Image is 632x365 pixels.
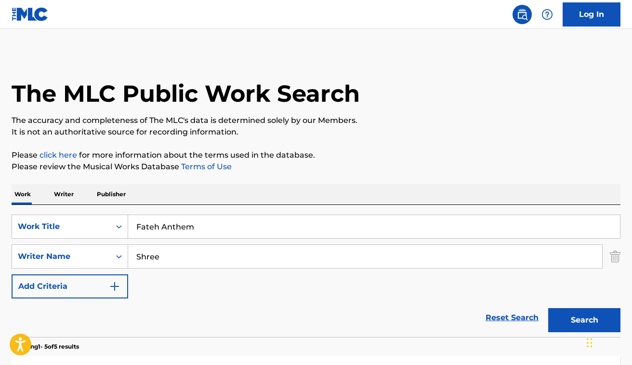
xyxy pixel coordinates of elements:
[538,5,557,24] div: Help
[12,7,49,21] img: MLC Logo
[12,149,620,161] p: Please for more information about the terms used in the database.
[12,79,360,108] h1: The MLC Public Work Search
[12,274,128,298] button: Add Criteria
[587,328,592,357] div: Drag
[541,9,553,20] img: help
[12,115,620,126] p: The accuracy and completeness of The MLC's data is determined solely by our Members.
[516,9,528,20] img: search
[109,281,120,292] img: 9d2ae6d4665cec9f34b9.svg
[18,221,105,232] div: Work Title
[12,184,34,204] p: Work
[51,184,77,204] p: Writer
[610,244,620,269] img: Delete Criterion
[12,161,620,173] p: Please review the Musical Works Database
[179,162,232,171] a: Terms of Use
[18,251,105,262] div: Writer Name
[39,150,77,160] a: click here
[12,126,620,138] p: It is not an authoritative source for recording information.
[12,342,79,351] p: Showing 1 - 5 of 5 results
[548,308,620,332] button: Search
[513,5,532,24] a: Public Search
[12,215,620,337] form: Search Form
[94,184,129,204] p: Publisher
[563,2,620,27] a: Log In
[584,319,632,365] iframe: Chat Widget
[481,307,543,328] a: Reset Search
